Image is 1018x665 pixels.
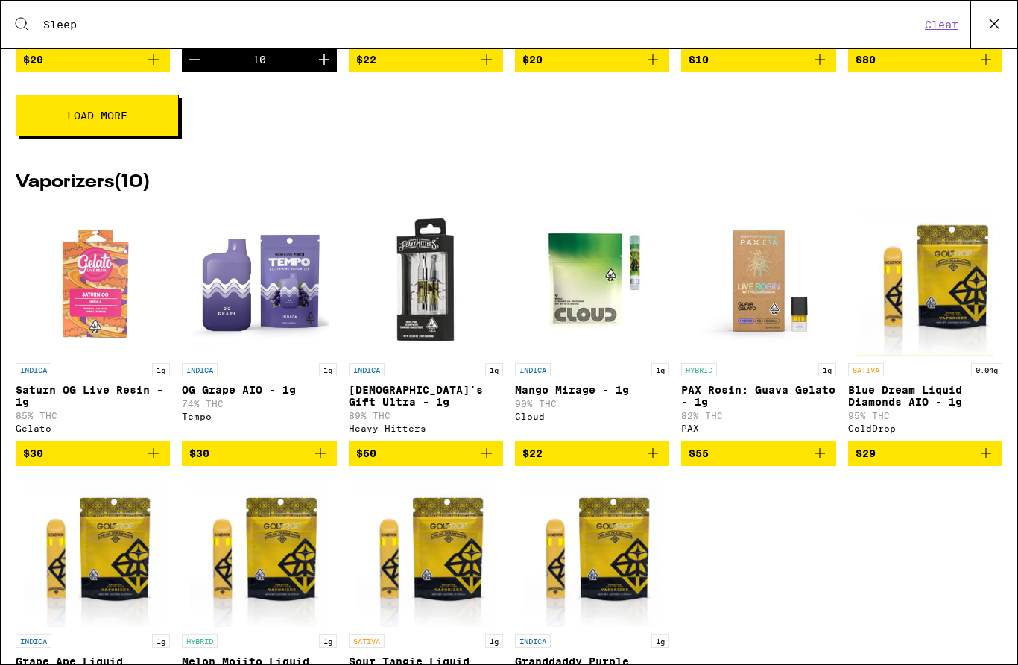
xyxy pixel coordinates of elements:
[515,412,669,421] div: Cloud
[515,399,669,409] p: 90% THC
[651,363,669,376] p: 1g
[848,441,1002,466] button: Add to bag
[515,441,669,466] button: Add to bag
[182,363,218,376] p: INDICA
[357,478,495,627] img: GoldDrop - Sour Tangie Liquid Diamonds AIO - 1g
[253,54,266,66] div: 10
[182,47,207,72] button: Decrement
[349,411,503,420] p: 89% THC
[182,412,336,421] div: Tempo
[16,423,170,433] div: Gelato
[182,207,336,441] a: Open page for OG Grape AIO - 1g from Tempo
[182,384,336,396] p: OG Grape AIO - 1g
[16,634,51,648] p: INDICA
[971,363,1002,376] p: 0.04g
[857,207,993,356] img: GoldDrop - Blue Dream Liquid Diamonds AIO - 1g
[684,207,833,356] img: PAX - PAX Rosin: Guava Gelato - 1g
[681,207,835,441] a: Open page for PAX Rosin: Guava Gelato - 1g from PAX
[23,447,43,459] span: $30
[848,47,1002,72] button: Add to bag
[522,447,543,459] span: $22
[515,384,669,396] p: Mango Mirage - 1g
[485,363,503,376] p: 1g
[190,478,328,627] img: GoldDrop - Melon Mojito Liquid Diamonds AIO - 1g
[856,447,876,459] span: $29
[848,384,1002,408] p: Blue Dream Liquid Diamonds AIO - 1g
[485,634,503,648] p: 1g
[319,634,337,648] p: 1g
[349,423,503,433] div: Heavy Hitters
[681,441,835,466] button: Add to bag
[515,634,551,648] p: INDICA
[319,363,337,376] p: 1g
[681,384,835,408] p: PAX Rosin: Guava Gelato - 1g
[522,54,543,66] span: $20
[152,363,170,376] p: 1g
[689,447,709,459] span: $55
[349,384,503,408] p: [DEMOGRAPHIC_DATA]'s Gift Ultra - 1g
[349,441,503,466] button: Add to bag
[356,447,376,459] span: $60
[848,363,884,376] p: SATIVA
[515,47,669,72] button: Add to bag
[848,423,1002,433] div: GoldDrop
[681,47,835,72] button: Add to bag
[16,47,170,72] button: Add to bag
[67,110,127,121] span: Load More
[856,54,876,66] span: $80
[16,207,170,441] a: Open page for Saturn OG Live Resin - 1g from Gelato
[523,478,661,627] img: GoldDrop - Granddaddy Purple Liquid Diamonds AIO - 1g
[681,423,835,433] div: PAX
[16,441,170,466] button: Add to bag
[681,411,835,420] p: 82% THC
[349,634,385,648] p: SATIVA
[16,384,170,408] p: Saturn OG Live Resin - 1g
[16,363,51,376] p: INDICA
[356,54,376,66] span: $22
[515,207,669,441] a: Open page for Mango Mirage - 1g from Cloud
[920,18,963,31] button: Clear
[189,447,209,459] span: $30
[681,363,717,376] p: HYBRID
[185,207,334,356] img: Tempo - OG Grape AIO - 1g
[16,411,170,420] p: 85% THC
[349,363,385,376] p: INDICA
[19,207,168,356] img: Gelato - Saturn OG Live Resin - 1g
[349,207,503,441] a: Open page for God's Gift Ultra - 1g from Heavy Hitters
[351,207,500,356] img: Heavy Hitters - God's Gift Ultra - 1g
[182,399,336,409] p: 74% THC
[152,634,170,648] p: 1g
[848,411,1002,420] p: 95% THC
[689,54,709,66] span: $10
[24,478,162,627] img: GoldDrop - Grape Ape Liquid Diamonds AIO - 1g
[23,54,43,66] span: $20
[16,174,1002,192] h2: Vaporizers ( 10 )
[515,363,551,376] p: INDICA
[42,18,920,31] input: Search the Eaze menu
[818,363,836,376] p: 1g
[182,441,336,466] button: Add to bag
[848,207,1002,441] a: Open page for Blue Dream Liquid Diamonds AIO - 1g from GoldDrop
[518,207,667,356] img: Cloud - Mango Mirage - 1g
[312,47,337,72] button: Increment
[651,634,669,648] p: 1g
[182,634,218,648] p: HYBRID
[16,95,179,136] button: Load More
[349,47,503,72] button: Add to bag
